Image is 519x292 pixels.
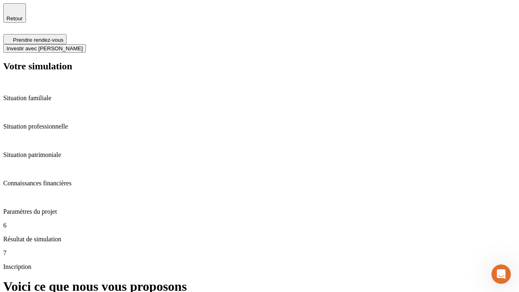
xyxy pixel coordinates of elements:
[3,3,26,23] button: Retour
[3,44,86,53] button: Investir avec [PERSON_NAME]
[3,236,516,243] p: Résultat de simulation
[3,222,516,229] p: 6
[13,37,63,43] span: Prendre rendez-vous
[3,61,516,72] h2: Votre simulation
[3,34,66,44] button: Prendre rendez-vous
[3,263,516,271] p: Inscription
[3,249,516,257] p: 7
[3,180,516,187] p: Connaissances financières
[6,45,83,52] span: Investir avec [PERSON_NAME]
[3,208,516,215] p: Paramètres du projet
[3,151,516,159] p: Situation patrimoniale
[3,123,516,130] p: Situation professionnelle
[3,94,516,102] p: Situation familiale
[6,15,23,21] span: Retour
[491,264,511,284] iframe: Intercom live chat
